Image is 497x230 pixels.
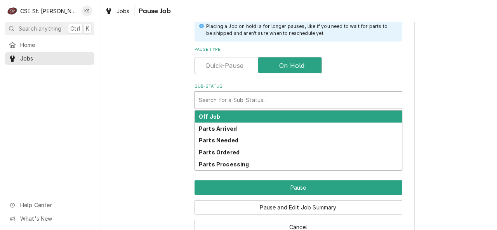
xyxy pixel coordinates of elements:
span: What's New [20,214,90,223]
span: Jobs [116,7,130,15]
div: Sub-Status [195,83,402,109]
div: C [7,5,18,16]
a: Go to Help Center [5,199,94,211]
span: K [86,24,89,33]
strong: Parts Processing [199,161,249,168]
a: Jobs [5,52,94,65]
div: Pause Type [195,47,402,74]
div: KS [82,5,92,16]
label: Sub-Status [195,83,402,90]
span: Pause Job [136,6,171,16]
strong: Parts Ordered [199,149,240,156]
div: Kyle Smith's Avatar [82,5,92,16]
div: Button Group Row [195,180,402,195]
span: Home [20,41,90,49]
div: Placing a Job on hold is for longer pauses, like if you need to wait for parts to be shipped and ... [206,23,394,37]
div: Button Group Row [195,195,402,214]
div: CSI St. Louis's Avatar [7,5,18,16]
button: Pause [195,180,402,195]
strong: Off Job [199,113,220,120]
strong: Parts Arrived [199,125,237,132]
button: Pause and Edit Job Summary [195,200,402,214]
div: CSI St. [PERSON_NAME] [20,7,77,15]
a: Jobs [102,5,133,17]
a: Home [5,38,94,51]
span: Search anything [19,24,61,33]
label: Pause Type [195,47,402,53]
span: Jobs [20,54,90,62]
span: Ctrl [70,24,80,33]
span: Help Center [20,201,90,209]
strong: Parts Needed [199,137,238,144]
button: Search anythingCtrlK [5,22,94,35]
a: Go to What's New [5,212,94,225]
